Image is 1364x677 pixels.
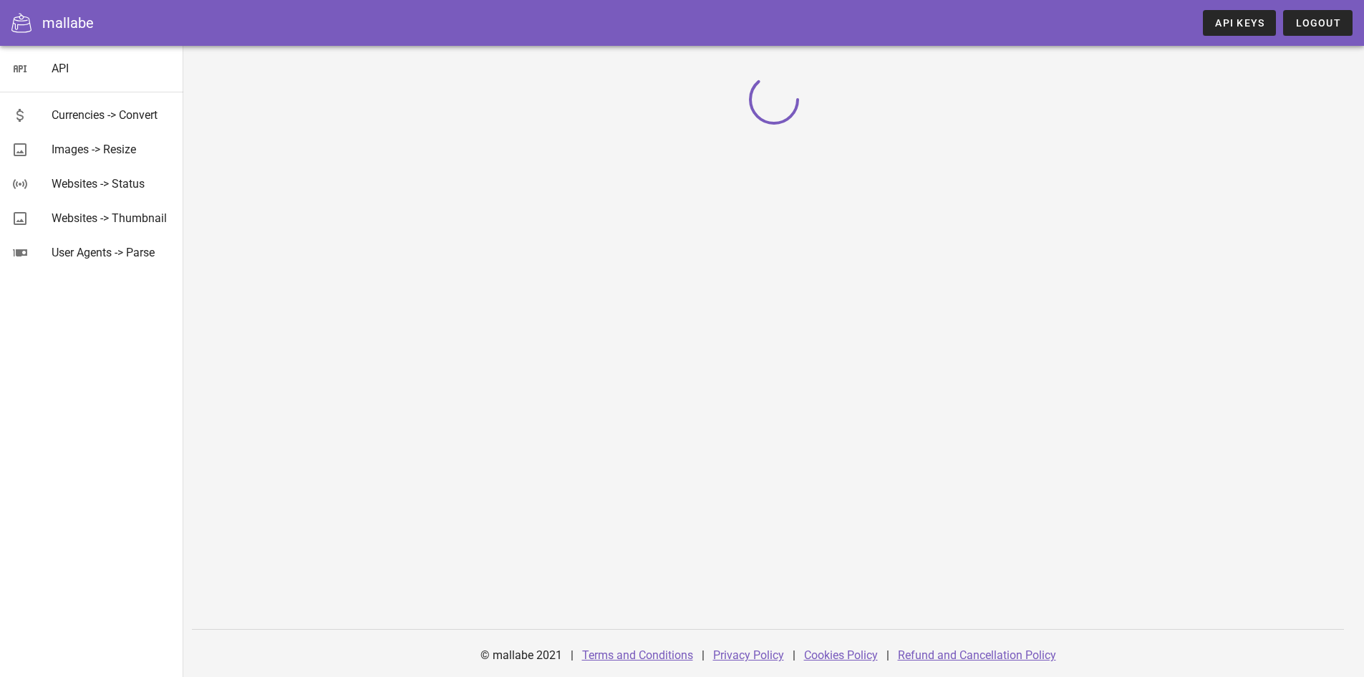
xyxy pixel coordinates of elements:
[472,638,571,673] div: © mallabe 2021
[1203,10,1276,36] a: API Keys
[52,211,172,225] div: Websites -> Thumbnail
[52,108,172,122] div: Currencies -> Convert
[886,638,889,673] div: |
[1295,17,1341,29] span: Logout
[52,177,172,191] div: Websites -> Status
[713,648,784,662] a: Privacy Policy
[1283,10,1353,36] button: Logout
[42,12,94,34] div: mallabe
[898,648,1056,662] a: Refund and Cancellation Policy
[702,638,705,673] div: |
[52,62,172,75] div: API
[571,638,574,673] div: |
[804,648,878,662] a: Cookies Policy
[582,648,693,662] a: Terms and Conditions
[1214,17,1264,29] span: API Keys
[793,638,795,673] div: |
[52,143,172,156] div: Images -> Resize
[52,246,172,259] div: User Agents -> Parse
